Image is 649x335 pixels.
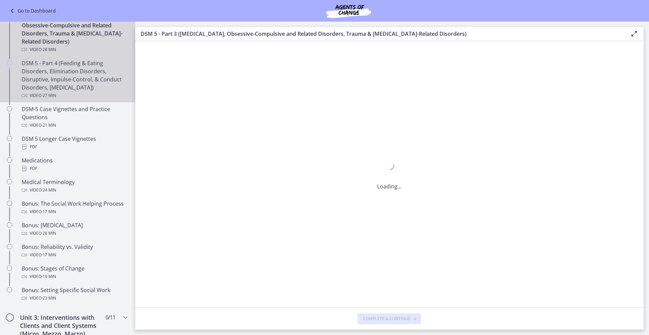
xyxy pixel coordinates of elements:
[141,30,619,38] h3: DSM 5 - Part 3 ([MEDICAL_DATA], Obsessive-Compulsive and Related Disorders, Trauma & [MEDICAL_DAT...
[22,105,127,129] div: DSM-5 Case Vignettes and Practice Questions
[42,121,56,129] span: · 21 min
[42,186,56,194] span: · 24 min
[22,264,127,281] div: Bonus: Stages of Change
[42,294,56,302] span: · 23 min
[42,208,56,216] span: · 17 min
[377,159,402,174] div: 1
[22,229,127,237] div: Video
[22,164,127,173] div: PDF
[377,182,402,190] p: Loading...
[42,46,56,54] span: · 28 min
[22,13,127,54] div: DSM 5 - Part 3 ([MEDICAL_DATA], Obsessive-Compulsive and Related Disorders, Trauma & [MEDICAL_DAT...
[22,186,127,194] div: Video
[22,200,127,216] div: Bonus: The Social Work Helping Process
[22,92,127,100] div: Video
[42,92,56,100] span: · 27 min
[42,229,56,237] span: · 26 min
[22,121,127,129] div: Video
[22,46,127,54] div: Video
[42,273,56,281] span: · 19 min
[22,294,127,302] div: Video
[22,143,127,151] div: PDF
[22,273,127,281] div: Video
[42,251,56,259] span: · 17 min
[308,3,389,19] img: Agents of Change
[8,7,56,15] a: Go to Dashboard
[22,286,127,302] div: Bonus: Setting Specific Social Work
[22,243,127,259] div: Bonus: Reliability vs. Validity
[105,313,115,321] span: 0 / 11
[22,59,127,100] div: DSM 5 - Part 4 (Feeding & Eating Disorders, Elimination Disorders, Disruptive, Impulse-Control, &...
[22,221,127,237] div: Bonus: [MEDICAL_DATA]
[22,251,127,259] div: Video
[22,135,127,151] div: DSM 5 Longer Case Vignettes
[363,316,410,321] span: Complete & continue
[22,178,127,194] div: Medical Terminology
[22,208,127,216] div: Video
[22,156,127,173] div: Medications
[358,313,421,324] button: Complete & continue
